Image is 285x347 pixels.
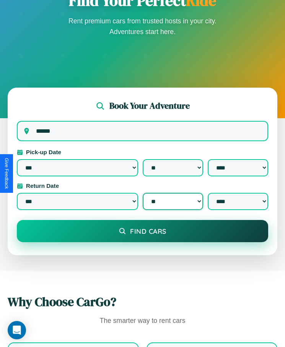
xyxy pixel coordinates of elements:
p: The smarter way to rent cars [8,315,277,327]
div: Open Intercom Messenger [8,321,26,339]
p: Rent premium cars from trusted hosts in your city. Adventures start here. [66,16,219,37]
button: Find Cars [17,220,268,242]
h2: Book Your Adventure [109,100,190,112]
label: Pick-up Date [17,149,268,155]
label: Return Date [17,182,268,189]
h2: Why Choose CarGo? [8,293,277,310]
div: Give Feedback [4,158,9,189]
